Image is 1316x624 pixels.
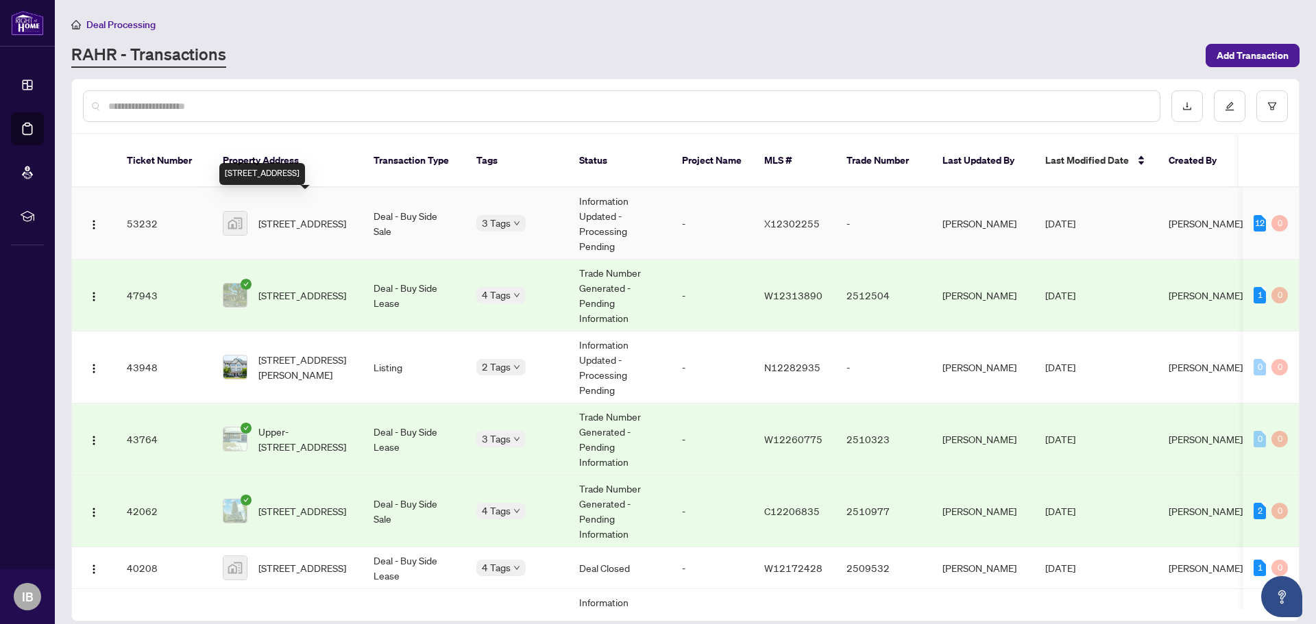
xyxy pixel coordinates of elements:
[223,284,247,307] img: thumbnail-img
[753,134,836,188] th: MLS #
[88,435,99,446] img: Logo
[482,359,511,375] span: 2 Tags
[568,260,671,332] td: Trade Number Generated - Pending Information
[836,188,931,260] td: -
[83,557,105,579] button: Logo
[1271,503,1288,519] div: 0
[482,431,511,447] span: 3 Tags
[764,217,820,229] span: X12302255
[241,279,252,290] span: check-circle
[1217,45,1289,66] span: Add Transaction
[1271,431,1288,447] div: 0
[836,475,931,547] td: 2510977
[568,134,671,188] th: Status
[931,547,1034,589] td: [PERSON_NAME]
[116,332,212,403] td: 43948
[836,547,931,589] td: 2509532
[1254,503,1266,519] div: 2
[241,423,252,434] span: check-circle
[1254,287,1266,303] div: 1
[764,361,820,373] span: N12282935
[71,43,226,68] a: RAHR - Transactions
[1254,215,1266,232] div: 12
[1045,433,1075,445] span: [DATE]
[258,352,352,382] span: [STREET_ADDRESS][PERSON_NAME]
[671,188,753,260] td: -
[363,332,465,403] td: Listing
[1045,153,1129,168] span: Last Modified Date
[671,547,753,589] td: -
[1206,44,1300,67] button: Add Transaction
[116,260,212,332] td: 47943
[83,428,105,450] button: Logo
[764,289,822,301] span: W12313890
[931,260,1034,332] td: [PERSON_NAME]
[1254,560,1266,576] div: 1
[223,556,247,579] img: thumbnail-img
[88,363,99,374] img: Logo
[363,547,465,589] td: Deal - Buy Side Lease
[258,288,346,303] span: [STREET_ADDRESS]
[671,332,753,403] td: -
[258,503,346,519] span: [STREET_ADDRESS]
[363,134,465,188] th: Transaction Type
[931,475,1034,547] td: [PERSON_NAME]
[513,436,520,442] span: down
[223,499,247,523] img: thumbnail-img
[1271,359,1288,375] div: 0
[83,212,105,234] button: Logo
[1214,90,1245,122] button: edit
[568,332,671,403] td: Information Updated - Processing Pending
[1045,217,1075,229] span: [DATE]
[482,560,511,575] span: 4 Tags
[1254,359,1266,375] div: 0
[223,355,247,379] img: thumbnail-img
[223,212,247,235] img: thumbnail-img
[1169,289,1243,301] span: [PERSON_NAME]
[931,188,1034,260] td: [PERSON_NAME]
[241,495,252,506] span: check-circle
[568,547,671,589] td: Deal Closed
[931,134,1034,188] th: Last Updated By
[1182,101,1192,111] span: download
[1045,289,1075,301] span: [DATE]
[219,163,305,185] div: [STREET_ADDRESS]
[1271,215,1288,232] div: 0
[1169,505,1243,517] span: [PERSON_NAME]
[836,403,931,475] td: 2510323
[88,291,99,302] img: Logo
[258,216,346,231] span: [STREET_ADDRESS]
[116,134,212,188] th: Ticket Number
[671,134,753,188] th: Project Name
[258,560,346,575] span: [STREET_ADDRESS]
[1045,505,1075,517] span: [DATE]
[1169,433,1243,445] span: [PERSON_NAME]
[931,403,1034,475] td: [PERSON_NAME]
[116,475,212,547] td: 42062
[482,287,511,303] span: 4 Tags
[1045,361,1075,373] span: [DATE]
[1267,101,1277,111] span: filter
[513,508,520,514] span: down
[764,562,822,574] span: W12172428
[568,475,671,547] td: Trade Number Generated - Pending Information
[482,215,511,231] span: 3 Tags
[83,500,105,522] button: Logo
[88,219,99,230] img: Logo
[764,505,820,517] span: C12206835
[258,424,352,454] span: Upper-[STREET_ADDRESS]
[1254,431,1266,447] div: 0
[88,507,99,518] img: Logo
[764,433,822,445] span: W12260775
[363,260,465,332] td: Deal - Buy Side Lease
[88,564,99,575] img: Logo
[836,260,931,332] td: 2512504
[1271,287,1288,303] div: 0
[116,403,212,475] td: 43764
[836,134,931,188] th: Trade Number
[11,10,44,36] img: logo
[1271,560,1288,576] div: 0
[363,475,465,547] td: Deal - Buy Side Sale
[1169,217,1243,229] span: [PERSON_NAME]
[836,332,931,403] td: -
